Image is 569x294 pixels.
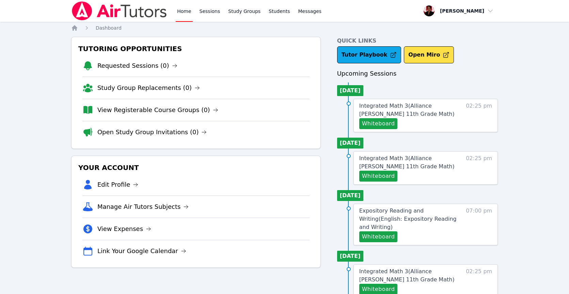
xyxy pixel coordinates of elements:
[298,8,322,15] span: Messages
[97,83,200,93] a: Study Group Replacements (0)
[337,69,498,78] h3: Upcoming Sessions
[97,202,189,212] a: Manage Air Tutors Subjects
[77,43,315,55] h3: Tutoring Opportunities
[97,180,139,189] a: Edit Profile
[359,102,459,118] a: Integrated Math 3(Alliance [PERSON_NAME] 11th Grade Math)
[71,1,168,20] img: Air Tutors
[466,102,492,129] span: 02:25 pm
[337,46,401,63] a: Tutor Playbook
[97,224,151,234] a: View Expenses
[71,25,498,31] nav: Breadcrumb
[96,25,122,31] a: Dashboard
[404,46,454,63] button: Open Miro
[97,61,177,71] a: Requested Sessions (0)
[359,207,457,230] span: Expository Reading and Writing ( English: Expository Reading and Writing )
[359,154,459,171] a: Integrated Math 3(Alliance [PERSON_NAME] 11th Grade Math)
[359,231,398,242] button: Whiteboard
[337,251,363,262] li: [DATE]
[97,105,218,115] a: View Registerable Course Groups (0)
[97,246,186,256] a: Link Your Google Calendar
[337,138,363,149] li: [DATE]
[359,207,459,231] a: Expository Reading and Writing(English: Expository Reading and Writing)
[337,37,498,45] h4: Quick Links
[359,171,398,182] button: Whiteboard
[466,154,492,182] span: 02:25 pm
[97,127,207,137] a: Open Study Group Invitations (0)
[359,103,455,117] span: Integrated Math 3 ( Alliance [PERSON_NAME] 11th Grade Math )
[337,190,363,201] li: [DATE]
[359,155,455,170] span: Integrated Math 3 ( Alliance [PERSON_NAME] 11th Grade Math )
[77,161,315,174] h3: Your Account
[359,267,459,284] a: Integrated Math 3(Alliance [PERSON_NAME] 11th Grade Math)
[359,118,398,129] button: Whiteboard
[466,207,492,242] span: 07:00 pm
[337,85,363,96] li: [DATE]
[359,268,455,283] span: Integrated Math 3 ( Alliance [PERSON_NAME] 11th Grade Math )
